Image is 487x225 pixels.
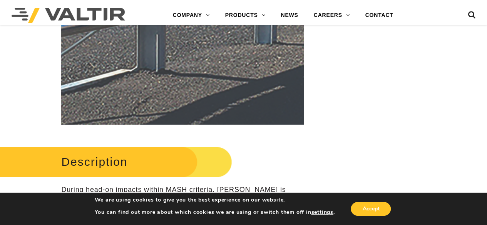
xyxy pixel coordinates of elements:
[218,8,273,23] a: PRODUCTS
[306,8,358,23] a: CAREERS
[311,209,333,216] button: settings
[95,197,335,203] p: We are using cookies to give you the best experience on our website.
[95,209,335,216] p: You can find out more about which cookies we are using or switch them off in .
[61,185,304,212] p: During head-on impacts within MASH criteria, [PERSON_NAME] is designed to dissipate energy by eng...
[357,8,401,23] a: CONTACT
[351,202,391,216] button: Accept
[12,8,125,23] img: Valtir
[273,8,306,23] a: NEWS
[165,8,218,23] a: COMPANY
